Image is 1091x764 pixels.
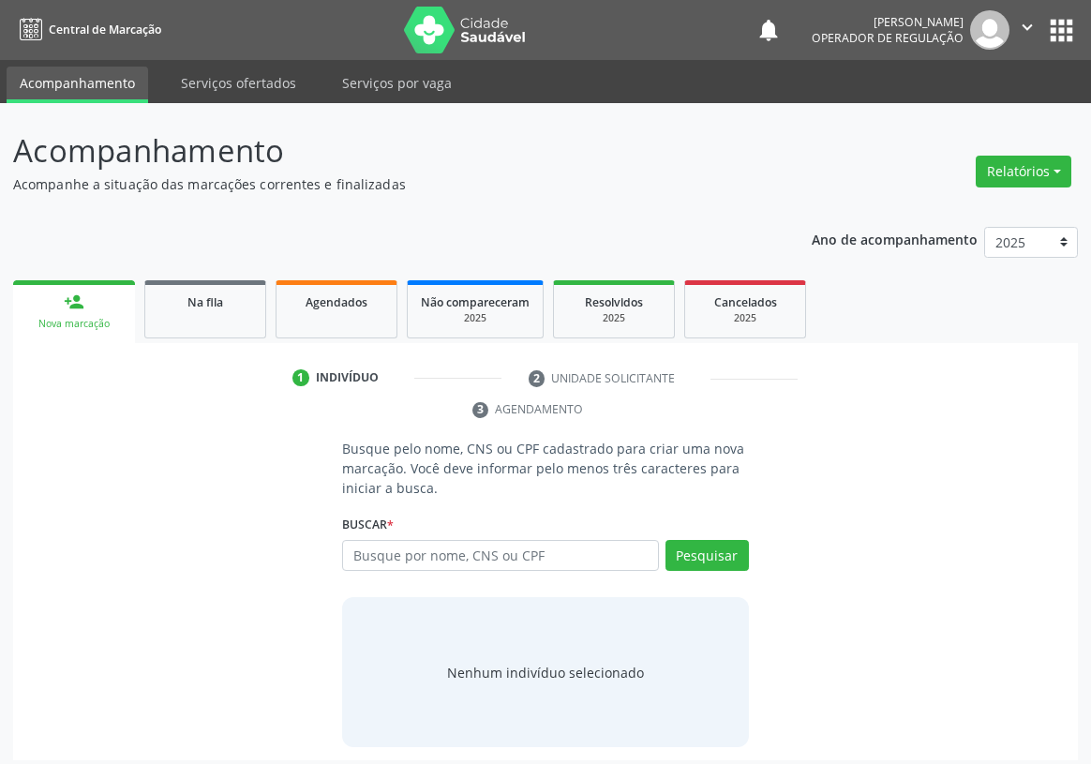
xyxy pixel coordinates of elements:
[7,67,148,103] a: Acompanhamento
[342,439,749,498] p: Busque pelo nome, CNS ou CPF cadastrado para criar uma nova marcação. Você deve informar pelo men...
[187,294,223,310] span: Na fila
[665,540,749,572] button: Pesquisar
[421,311,530,325] div: 2025
[13,127,758,174] p: Acompanhamento
[292,369,309,386] div: 1
[1045,14,1078,47] button: apps
[64,292,84,312] div: person_add
[585,294,643,310] span: Resolvidos
[976,156,1071,187] button: Relatórios
[342,540,659,572] input: Busque por nome, CNS ou CPF
[306,294,367,310] span: Agendados
[447,663,644,682] div: Nenhum indivíduo selecionado
[421,294,530,310] span: Não compareceram
[13,14,161,45] a: Central de Marcação
[316,369,379,386] div: Indivíduo
[1009,10,1045,50] button: 
[812,227,978,250] p: Ano de acompanhamento
[49,22,161,37] span: Central de Marcação
[755,17,782,43] button: notifications
[970,10,1009,50] img: img
[698,311,792,325] div: 2025
[1017,17,1038,37] i: 
[26,317,122,331] div: Nova marcação
[168,67,309,99] a: Serviços ofertados
[812,30,964,46] span: Operador de regulação
[714,294,777,310] span: Cancelados
[342,511,394,540] label: Buscar
[812,14,964,30] div: [PERSON_NAME]
[13,174,758,194] p: Acompanhe a situação das marcações correntes e finalizadas
[329,67,465,99] a: Serviços por vaga
[567,311,661,325] div: 2025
